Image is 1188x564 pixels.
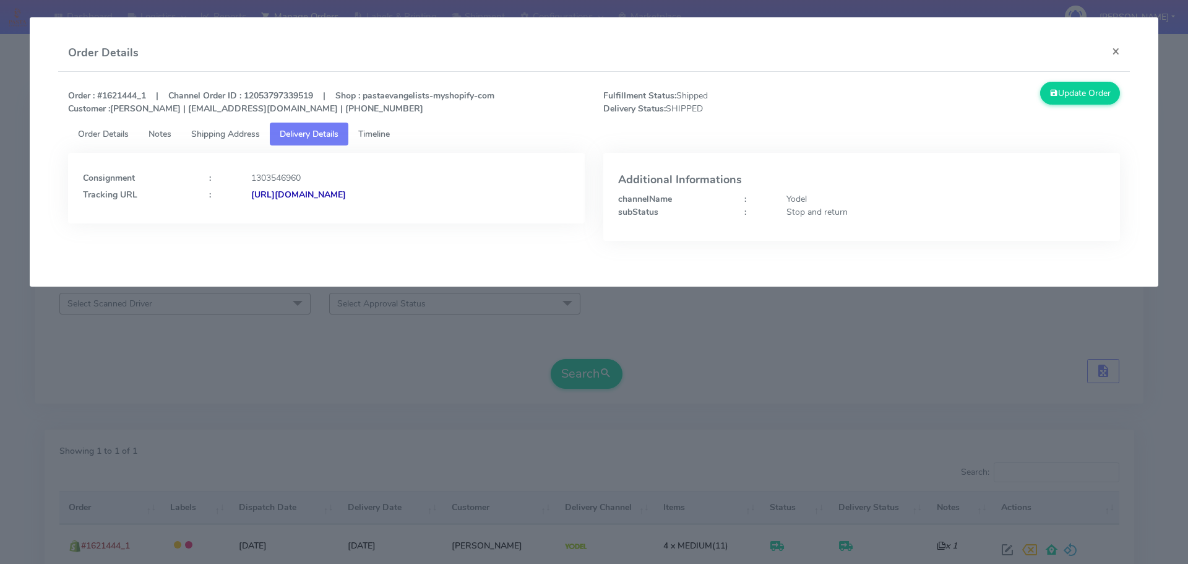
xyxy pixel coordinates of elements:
button: Update Order [1040,82,1121,105]
div: 1303546960 [242,171,579,184]
strong: : [744,206,746,218]
strong: : [209,172,211,184]
strong: subStatus [618,206,658,218]
span: Notes [148,128,171,140]
div: Yodel [777,193,1114,206]
strong: : [744,193,746,205]
span: Shipped SHIPPED [594,89,862,115]
h4: Order Details [68,45,139,61]
h4: Additional Informations [618,174,1105,186]
strong: [URL][DOMAIN_NAME] [251,189,346,201]
strong: Order : #1621444_1 | Channel Order ID : 12053797339519 | Shop : pastaevangelists-myshopify-com [P... [68,90,494,115]
span: Delivery Details [280,128,338,140]
strong: Delivery Status: [603,103,666,115]
strong: Consignment [83,172,135,184]
span: Order Details [78,128,129,140]
span: Timeline [358,128,390,140]
span: Shipping Address [191,128,260,140]
strong: channelName [618,193,672,205]
strong: Tracking URL [83,189,137,201]
div: Stop and return [777,206,1114,219]
ul: Tabs [68,123,1121,145]
button: Close [1102,35,1130,67]
strong: Fulfillment Status: [603,90,676,102]
strong: : [209,189,211,201]
strong: Customer : [68,103,110,115]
